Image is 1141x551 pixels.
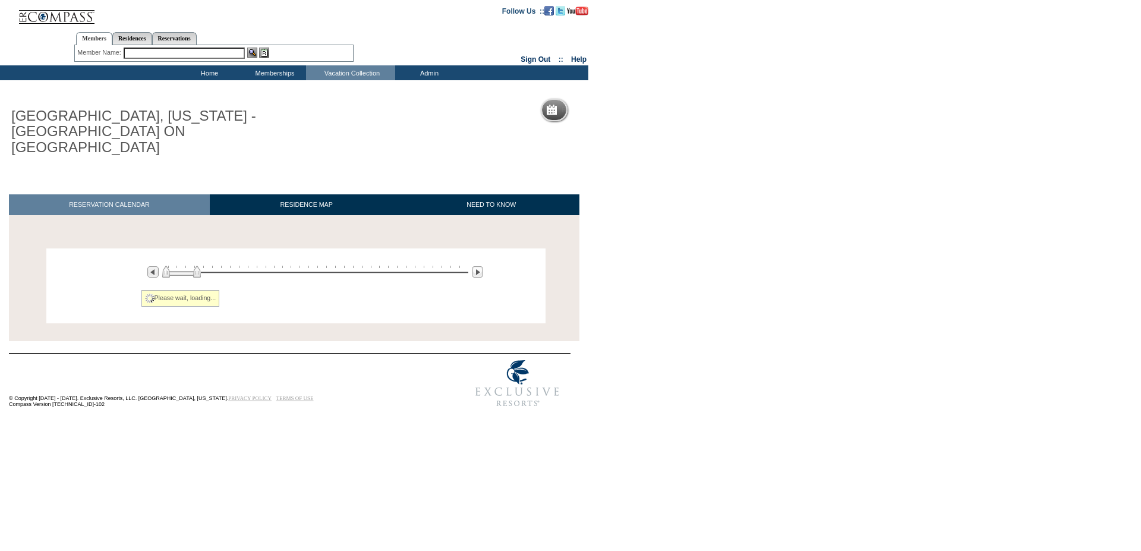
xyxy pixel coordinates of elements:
[559,55,563,64] span: ::
[544,6,554,15] img: Become our fan on Facebook
[9,106,275,158] h1: [GEOGRAPHIC_DATA], [US_STATE] - [GEOGRAPHIC_DATA] ON [GEOGRAPHIC_DATA]
[141,290,220,307] div: Please wait, loading...
[247,48,257,58] img: View
[228,395,272,401] a: PRIVACY POLICY
[241,65,306,80] td: Memberships
[395,65,461,80] td: Admin
[403,194,579,215] a: NEED TO KNOW
[76,32,112,45] a: Members
[306,65,395,80] td: Vacation Collection
[521,55,550,64] a: Sign Out
[567,7,588,15] img: Subscribe to our YouTube Channel
[147,266,159,278] img: Previous
[472,266,483,278] img: Next
[9,354,425,413] td: © Copyright [DATE] - [DATE]. Exclusive Resorts, LLC. [GEOGRAPHIC_DATA], [US_STATE]. Compass Versi...
[210,194,404,215] a: RESIDENCE MAP
[556,6,565,15] img: Follow us on Twitter
[175,65,241,80] td: Home
[571,55,587,64] a: Help
[567,7,588,14] a: Subscribe to our YouTube Channel
[152,32,197,45] a: Reservations
[9,194,210,215] a: RESERVATION CALENDAR
[562,106,653,114] h5: Reservation Calendar
[112,32,152,45] a: Residences
[502,6,544,15] td: Follow Us ::
[77,48,123,58] div: Member Name:
[556,7,565,14] a: Follow us on Twitter
[544,7,554,14] a: Become our fan on Facebook
[464,354,570,413] img: Exclusive Resorts
[145,294,155,303] img: spinner2.gif
[276,395,314,401] a: TERMS OF USE
[259,48,269,58] img: Reservations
